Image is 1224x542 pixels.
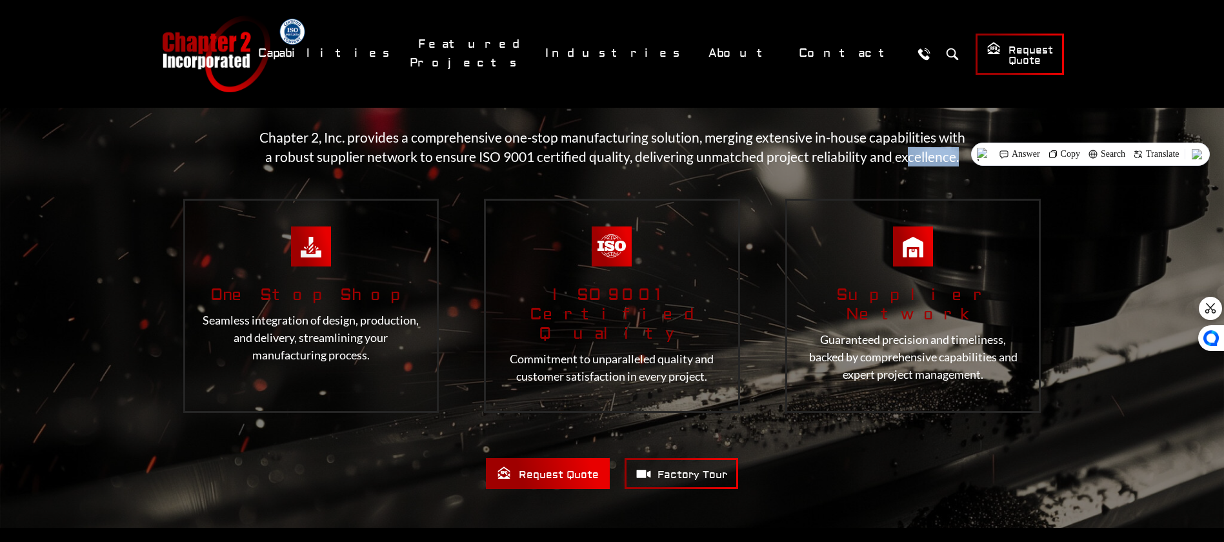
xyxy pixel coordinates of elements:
a: Contact [790,39,906,67]
a: Featured Projects [410,30,530,77]
p: Chapter 2, Inc. provides a comprehensive one-stop manufacturing solution, merging extensive in-ho... [249,128,975,166]
div: Guaranteed precision and timeliness, backed by comprehensive capabilities and expert project mana... [785,199,1041,413]
a: Request Quote [486,458,610,489]
div: Seamless integration of design, production, and delivery, streamlining your manufacturing process. [183,199,439,413]
a: Call Us [912,42,936,66]
span: Request Quote [987,41,1053,68]
a: Chapter 2 Incorporated [161,15,270,92]
span: Request Quote [497,466,599,482]
h3: One Stop Shop [200,286,423,305]
h3: ISO 9001 Certified Quality [501,286,723,344]
h3: Supplier Network [802,286,1025,325]
a: Industries [537,39,694,67]
button: Search [941,42,965,66]
div: Commitment to unparalleled quality and customer satisfaction in every project. [484,199,740,413]
a: Factory Tour [625,458,738,489]
a: About [700,39,784,67]
a: Capabilities [250,39,403,67]
span: Factory Tour [636,466,727,482]
a: Request Quote [976,34,1064,75]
